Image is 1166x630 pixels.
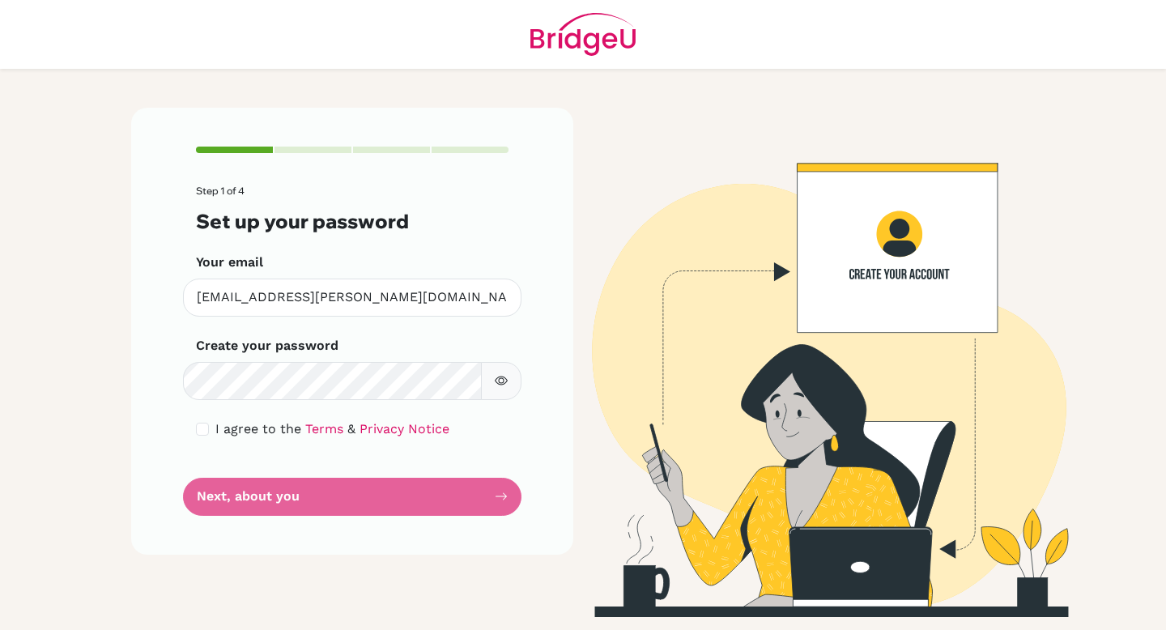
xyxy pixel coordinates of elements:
[196,336,338,355] label: Create your password
[183,279,521,317] input: Insert your email*
[215,421,301,436] span: I agree to the
[1062,581,1150,622] iframe: Opens a widget where you can find more information
[196,185,245,197] span: Step 1 of 4
[196,210,509,233] h3: Set up your password
[360,421,449,436] a: Privacy Notice
[347,421,355,436] span: &
[305,421,343,436] a: Terms
[196,253,263,272] label: Your email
